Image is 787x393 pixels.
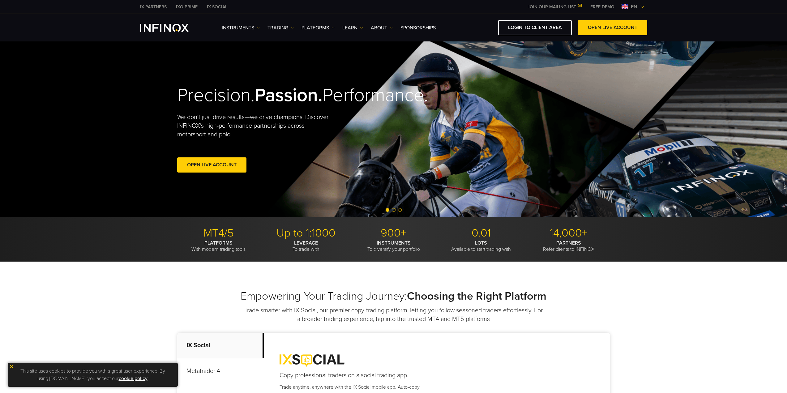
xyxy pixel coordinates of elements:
p: 0.01 [440,226,523,240]
p: To trade with [265,240,348,252]
strong: Passion. [254,84,323,106]
span: en [628,3,640,11]
a: Learn [342,24,363,32]
h4: Copy professional traders on a social trading app. [280,371,427,380]
a: INFINOX [135,4,171,10]
p: IX Social [177,333,264,358]
a: Instruments [222,24,260,32]
a: OPEN LIVE ACCOUNT [578,20,647,35]
span: Go to slide 2 [392,208,396,212]
a: PLATFORMS [302,24,335,32]
strong: LOTS [475,240,487,246]
a: INFINOX MENU [586,4,619,10]
span: Go to slide 1 [386,208,389,212]
p: Metatrader 4 [177,358,264,384]
a: INFINOX Logo [140,24,203,32]
p: Refer clients to INFINOX [527,240,610,252]
a: INFINOX [171,4,202,10]
a: INFINOX [202,4,232,10]
p: With modern trading tools [177,240,260,252]
p: We don't just drive results—we drive champions. Discover INFINOX’s high-performance partnerships ... [177,113,333,139]
strong: LEVERAGE [294,240,318,246]
p: Trade smarter with IX Social, our premier copy-trading platform, letting you follow seasoned trad... [244,306,544,323]
p: MT4/5 [177,226,260,240]
p: Available to start trading with [440,240,523,252]
strong: Choosing the Right Platform [407,289,546,303]
a: Open Live Account [177,157,246,173]
p: 900+ [352,226,435,240]
a: LOGIN TO CLIENT AREA [498,20,572,35]
img: yellow close icon [9,364,14,369]
p: This site uses cookies to provide you with a great user experience. By using [DOMAIN_NAME], you a... [11,366,175,384]
a: ABOUT [371,24,393,32]
strong: INSTRUMENTS [377,240,411,246]
a: TRADING [267,24,294,32]
p: 14,000+ [527,226,610,240]
a: SPONSORSHIPS [400,24,436,32]
strong: PARTNERS [556,240,581,246]
a: JOIN OUR MAILING LIST [523,4,586,10]
a: cookie policy [119,375,148,382]
h2: Precision. Performance. [177,84,372,107]
h2: Empowering Your Trading Journey: [177,289,610,303]
p: Up to 1:1000 [265,226,348,240]
span: Go to slide 3 [398,208,402,212]
p: To diversify your portfolio [352,240,435,252]
strong: PLATFORMS [204,240,233,246]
